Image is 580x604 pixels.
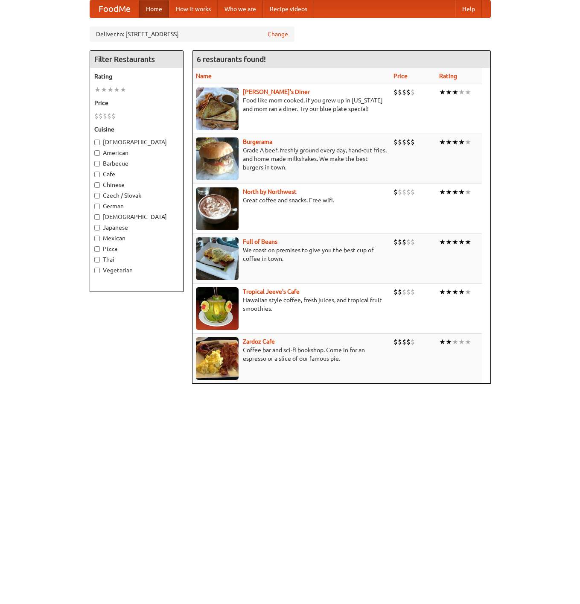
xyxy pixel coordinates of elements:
[94,172,100,177] input: Cafe
[120,85,126,94] li: ★
[439,73,457,79] a: Rating
[94,170,179,178] label: Cafe
[114,85,120,94] li: ★
[94,72,179,81] h5: Rating
[458,88,465,97] li: ★
[406,287,411,297] li: $
[402,337,406,347] li: $
[393,237,398,247] li: $
[393,73,408,79] a: Price
[439,287,446,297] li: ★
[94,140,100,145] input: [DEMOGRAPHIC_DATA]
[196,287,239,330] img: jeeves.jpg
[94,268,100,273] input: Vegetarian
[398,237,402,247] li: $
[243,188,297,195] a: North by Northwest
[243,138,272,145] a: Burgerama
[402,237,406,247] li: $
[411,187,415,197] li: $
[243,238,277,245] a: Full of Beans
[94,150,100,156] input: American
[446,287,452,297] li: ★
[446,337,452,347] li: ★
[452,237,458,247] li: ★
[465,88,471,97] li: ★
[101,85,107,94] li: ★
[458,137,465,147] li: ★
[94,125,179,134] h5: Cuisine
[406,137,411,147] li: $
[398,137,402,147] li: $
[94,99,179,107] h5: Price
[402,287,406,297] li: $
[94,193,100,198] input: Czech / Slovak
[94,223,179,232] label: Japanese
[196,337,239,380] img: zardoz.jpg
[452,187,458,197] li: ★
[393,187,398,197] li: $
[99,111,103,121] li: $
[94,191,179,200] label: Czech / Slovak
[103,111,107,121] li: $
[439,88,446,97] li: ★
[398,88,402,97] li: $
[446,88,452,97] li: ★
[90,0,139,18] a: FoodMe
[90,51,183,68] h4: Filter Restaurants
[452,88,458,97] li: ★
[455,0,482,18] a: Help
[94,213,179,221] label: [DEMOGRAPHIC_DATA]
[439,237,446,247] li: ★
[94,204,100,209] input: German
[196,196,387,204] p: Great coffee and snacks. Free wifi.
[94,234,179,242] label: Mexican
[94,181,179,189] label: Chinese
[398,337,402,347] li: $
[458,237,465,247] li: ★
[169,0,218,18] a: How it works
[94,202,179,210] label: German
[439,187,446,197] li: ★
[411,137,415,147] li: $
[107,85,114,94] li: ★
[411,337,415,347] li: $
[196,296,387,313] p: Hawaiian style coffee, fresh juices, and tropical fruit smoothies.
[94,149,179,157] label: American
[243,338,275,345] a: Zardoz Cafe
[196,96,387,113] p: Food like mom cooked, if you grew up in [US_STATE] and mom ran a diner. Try our blue plate special!
[465,337,471,347] li: ★
[94,245,179,253] label: Pizza
[393,88,398,97] li: $
[94,266,179,274] label: Vegetarian
[196,187,239,230] img: north.jpg
[94,257,100,263] input: Thai
[439,137,446,147] li: ★
[411,287,415,297] li: $
[94,214,100,220] input: [DEMOGRAPHIC_DATA]
[411,237,415,247] li: $
[94,85,101,94] li: ★
[243,88,310,95] a: [PERSON_NAME]'s Diner
[243,288,300,295] a: Tropical Jeeve's Cafe
[196,146,387,172] p: Grade A beef, freshly ground every day, hand-cut fries, and home-made milkshakes. We make the bes...
[263,0,314,18] a: Recipe videos
[411,88,415,97] li: $
[393,137,398,147] li: $
[94,159,179,168] label: Barbecue
[452,337,458,347] li: ★
[107,111,111,121] li: $
[196,137,239,180] img: burgerama.jpg
[452,137,458,147] li: ★
[94,225,100,231] input: Japanese
[94,161,100,166] input: Barbecue
[446,137,452,147] li: ★
[402,88,406,97] li: $
[94,255,179,264] label: Thai
[458,287,465,297] li: ★
[111,111,116,121] li: $
[446,237,452,247] li: ★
